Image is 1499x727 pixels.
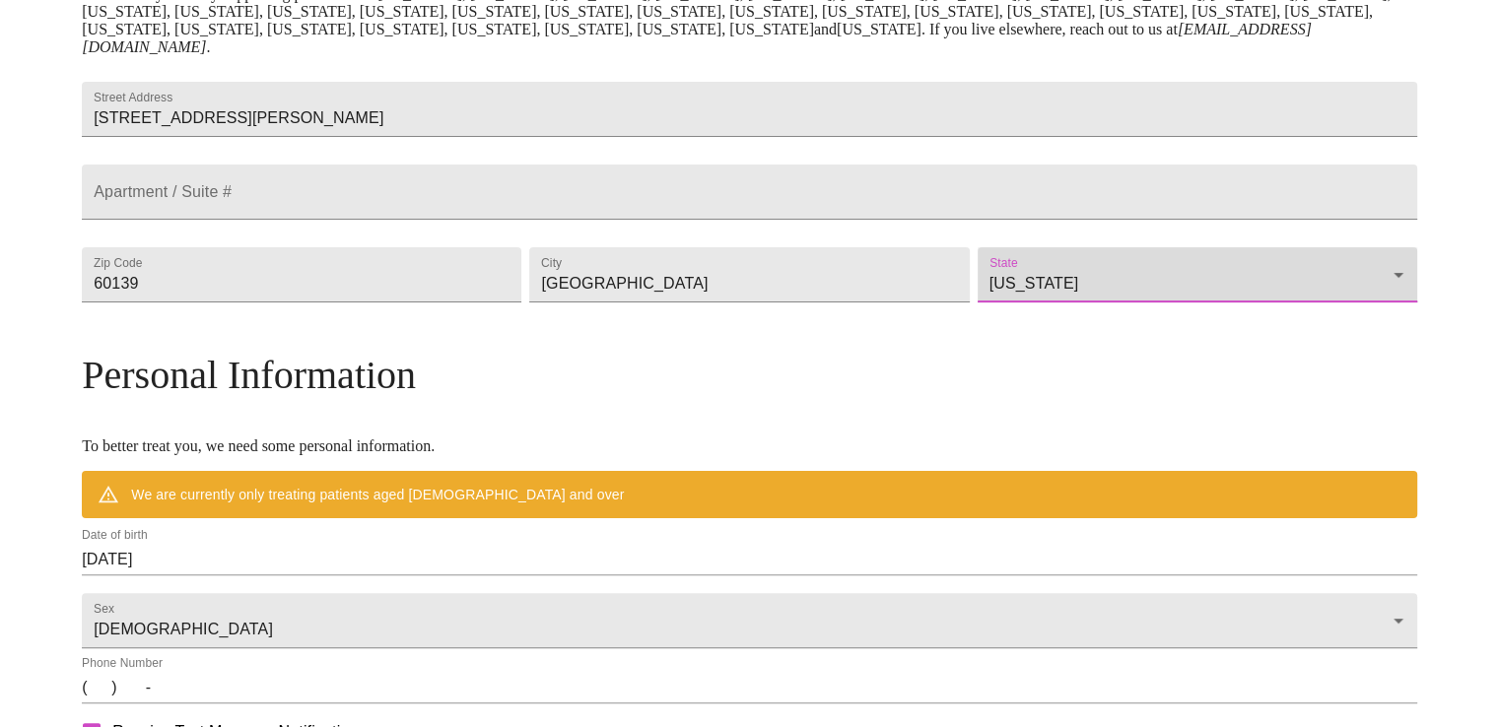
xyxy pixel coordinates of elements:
[82,352,1417,398] h3: Personal Information
[82,21,1311,55] em: [EMAIL_ADDRESS][DOMAIN_NAME]
[131,477,624,512] div: We are currently only treating patients aged [DEMOGRAPHIC_DATA] and over
[978,247,1417,302] div: [US_STATE]
[82,658,163,670] label: Phone Number
[82,593,1417,648] div: [DEMOGRAPHIC_DATA]
[82,437,1417,455] p: To better treat you, we need some personal information.
[82,530,148,542] label: Date of birth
